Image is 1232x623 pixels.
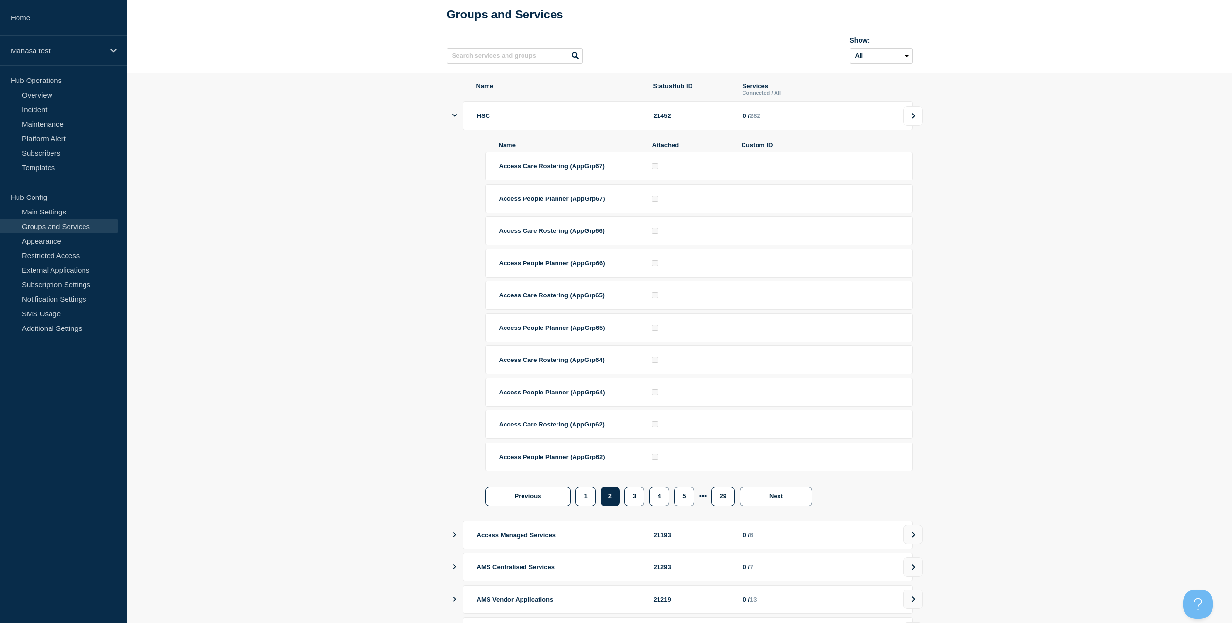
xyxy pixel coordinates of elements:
[654,563,731,571] div: 21293
[740,487,812,506] button: Next
[499,260,605,267] span: Access People Planner (AppGrp66)
[515,492,541,500] span: Previous
[452,521,457,549] button: showServices
[750,596,757,603] span: 13
[743,596,750,603] span: 0 /
[743,531,750,539] span: 0 /
[711,487,735,506] button: 29
[652,141,730,148] span: Attached
[649,487,669,506] button: 4
[654,112,731,119] div: 21452
[485,487,571,506] button: Previous
[499,292,605,299] span: Access Care Rostering (AppGrp65)
[674,487,694,506] button: 5
[743,112,750,119] span: 0 /
[477,563,555,571] span: AMS Centralised Services
[452,553,457,581] button: showServices
[499,356,605,363] span: Access Care Rostering (AppGrp64)
[575,487,595,506] button: 1
[743,563,750,571] span: 0 /
[653,82,731,96] span: StatusHub ID
[447,8,913,21] h1: Groups and Services
[477,596,554,603] span: AMS Vendor Applications
[499,227,605,234] span: Access Care Rostering (AppGrp66)
[499,324,605,331] span: Access People Planner (AppGrp65)
[477,531,556,539] span: Access Managed Services
[850,48,913,64] select: Archived
[750,531,753,539] span: 6
[499,389,605,396] span: Access People Planner (AppGrp64)
[743,90,899,96] p: Connected / All
[750,563,753,571] span: 7
[499,141,641,148] span: Name
[499,453,605,460] span: Access People Planner (AppGrp62)
[601,487,620,506] button: 2
[11,47,104,55] p: Manasa test
[499,163,605,170] span: Access Care Rostering (AppGrp67)
[654,531,731,539] div: 21193
[654,596,731,603] div: 21219
[1183,590,1213,619] iframe: Help Scout Beacon - Open
[742,141,899,148] span: Custom ID
[447,48,583,64] input: Search services and groups
[499,195,605,202] span: Access People Planner (AppGrp67)
[850,36,913,44] div: Show:
[750,112,760,119] span: 282
[476,82,641,96] span: Name
[769,492,783,500] span: Next
[452,585,457,614] button: showServices
[743,82,899,90] p: Services
[624,487,644,506] button: 3
[452,101,457,130] button: showServices
[499,421,605,428] span: Access Care Rostering (AppGrp62)
[477,112,490,119] span: HSC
